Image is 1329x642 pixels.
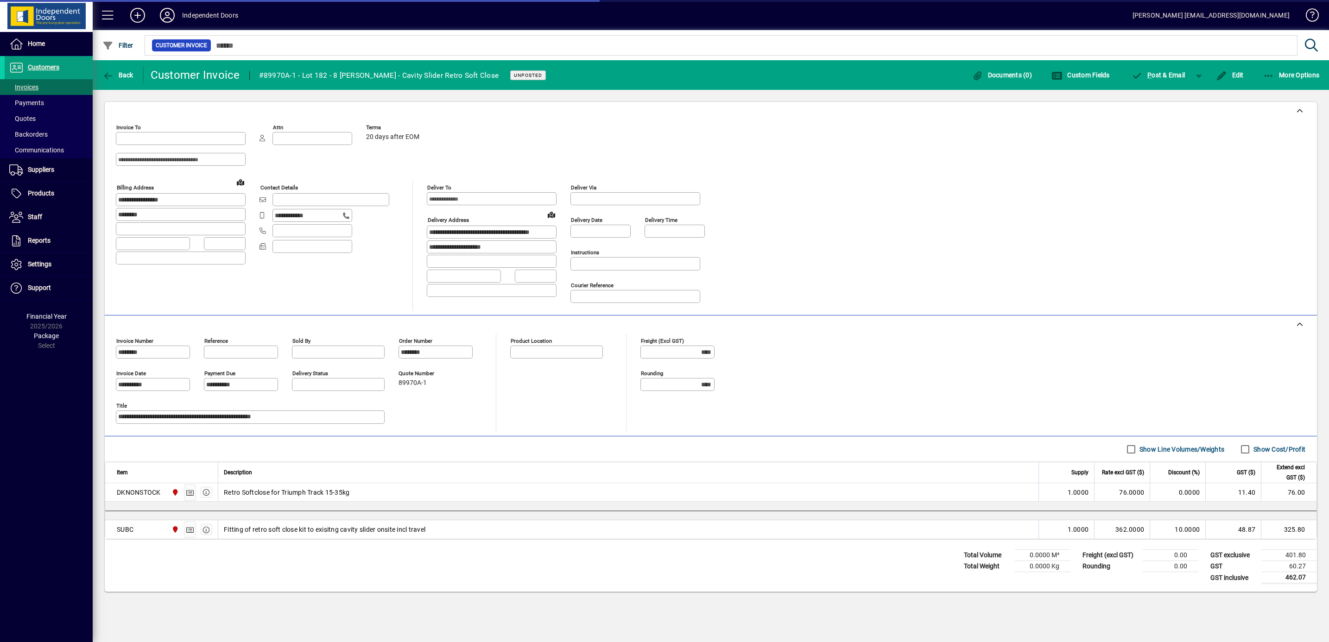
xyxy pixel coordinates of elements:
[1049,67,1112,83] button: Custom Fields
[28,237,51,244] span: Reports
[1143,550,1198,561] td: 0.00
[182,8,238,23] div: Independent Doors
[1237,467,1255,478] span: GST ($)
[1261,550,1317,561] td: 401.80
[366,125,422,131] span: Terms
[26,313,67,320] span: Financial Year
[1261,520,1316,539] td: 325.80
[1051,71,1110,79] span: Custom Fields
[1263,71,1320,79] span: More Options
[1261,483,1316,502] td: 76.00
[9,131,48,138] span: Backorders
[156,41,207,50] span: Customer Invoice
[645,217,677,223] mat-label: Delivery time
[93,67,144,83] app-page-header-button: Back
[1206,572,1261,584] td: GST inclusive
[972,71,1032,79] span: Documents (0)
[1214,67,1246,83] button: Edit
[641,370,663,377] mat-label: Rounding
[5,79,93,95] a: Invoices
[1068,488,1089,497] span: 1.0000
[511,338,552,344] mat-label: Product location
[1216,71,1244,79] span: Edit
[571,282,614,289] mat-label: Courier Reference
[204,370,235,377] mat-label: Payment due
[1102,467,1144,478] span: Rate excl GST ($)
[571,217,602,223] mat-label: Delivery date
[9,146,64,154] span: Communications
[116,338,153,344] mat-label: Invoice number
[1015,561,1070,572] td: 0.0000 Kg
[224,525,425,534] span: Fitting of retro soft close kit to exisitng cavity slider onsite incl travel
[9,115,36,122] span: Quotes
[5,142,93,158] a: Communications
[1206,550,1261,561] td: GST exclusive
[224,467,252,478] span: Description
[571,249,599,256] mat-label: Instructions
[5,126,93,142] a: Backorders
[959,550,1015,561] td: Total Volume
[117,525,133,534] div: SUBC
[233,175,248,189] a: View on map
[28,166,54,173] span: Suppliers
[9,99,44,107] span: Payments
[1150,483,1205,502] td: 0.0000
[5,95,93,111] a: Payments
[1071,467,1089,478] span: Supply
[1267,462,1305,483] span: Extend excl GST ($)
[1147,71,1152,79] span: P
[5,229,93,252] a: Reports
[1138,445,1224,454] label: Show Line Volumes/Weights
[5,111,93,126] a: Quotes
[204,338,228,344] mat-label: Reference
[224,488,349,497] span: Retro Softclose for Triumph Track 15-35kg
[152,7,182,24] button: Profile
[123,7,152,24] button: Add
[399,379,427,387] span: 89970A-1
[28,189,54,197] span: Products
[1261,572,1317,584] td: 462.07
[1206,561,1261,572] td: GST
[1299,2,1317,32] a: Knowledge Base
[117,467,128,478] span: Item
[1132,71,1185,79] span: ost & Email
[1150,520,1205,539] td: 10.0000
[292,338,310,344] mat-label: Sold by
[292,370,328,377] mat-label: Delivery status
[427,184,451,191] mat-label: Deliver To
[1252,445,1305,454] label: Show Cost/Profit
[100,67,136,83] button: Back
[28,260,51,268] span: Settings
[514,72,542,78] span: Unposted
[5,277,93,300] a: Support
[5,158,93,182] a: Suppliers
[116,124,141,131] mat-label: Invoice To
[1078,550,1143,561] td: Freight (excl GST)
[151,68,240,82] div: Customer Invoice
[34,332,59,340] span: Package
[1068,525,1089,534] span: 1.0000
[28,63,59,71] span: Customers
[5,206,93,229] a: Staff
[5,182,93,205] a: Products
[9,83,38,91] span: Invoices
[102,42,133,49] span: Filter
[102,71,133,79] span: Back
[169,524,180,535] span: Christchurch
[273,124,283,131] mat-label: Attn
[1261,67,1322,83] button: More Options
[1205,520,1261,539] td: 48.87
[259,68,499,83] div: #89970A-1 - Lot 182 - 8 [PERSON_NAME] - Cavity Slider Retro Soft Close
[5,253,93,276] a: Settings
[116,403,127,409] mat-label: Title
[399,338,432,344] mat-label: Order number
[959,561,1015,572] td: Total Weight
[116,370,146,377] mat-label: Invoice date
[544,207,559,222] a: View on map
[1015,550,1070,561] td: 0.0000 M³
[571,184,596,191] mat-label: Deliver via
[641,338,684,344] mat-label: Freight (excl GST)
[100,37,136,54] button: Filter
[1168,467,1200,478] span: Discount (%)
[5,32,93,56] a: Home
